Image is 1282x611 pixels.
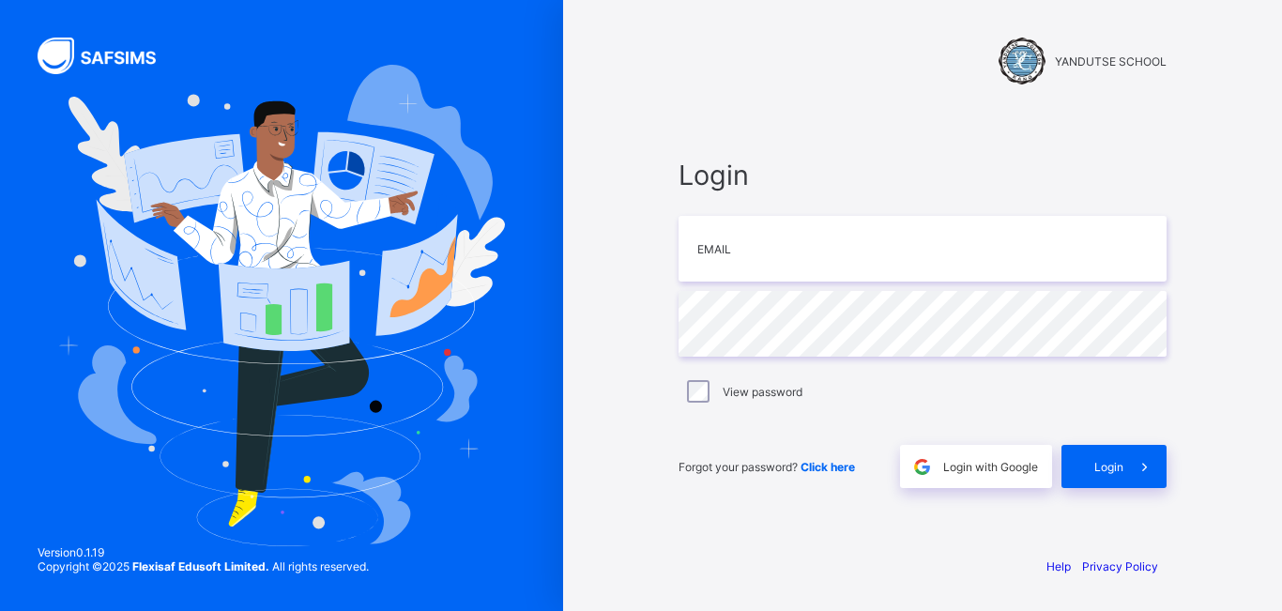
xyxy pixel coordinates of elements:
img: SAFSIMS Logo [38,38,178,74]
span: Copyright © 2025 All rights reserved. [38,559,369,573]
img: google.396cfc9801f0270233282035f929180a.svg [911,456,933,478]
span: YANDUTSE SCHOOL [1055,54,1167,69]
a: Click here [801,460,855,474]
a: Privacy Policy [1082,559,1158,573]
img: Hero Image [58,65,505,545]
a: Help [1046,559,1071,573]
span: Login [679,159,1167,191]
span: Login with Google [943,460,1038,474]
strong: Flexisaf Edusoft Limited. [132,559,269,573]
span: Forgot your password? [679,460,855,474]
span: Login [1094,460,1123,474]
span: Version 0.1.19 [38,545,369,559]
label: View password [723,385,802,399]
